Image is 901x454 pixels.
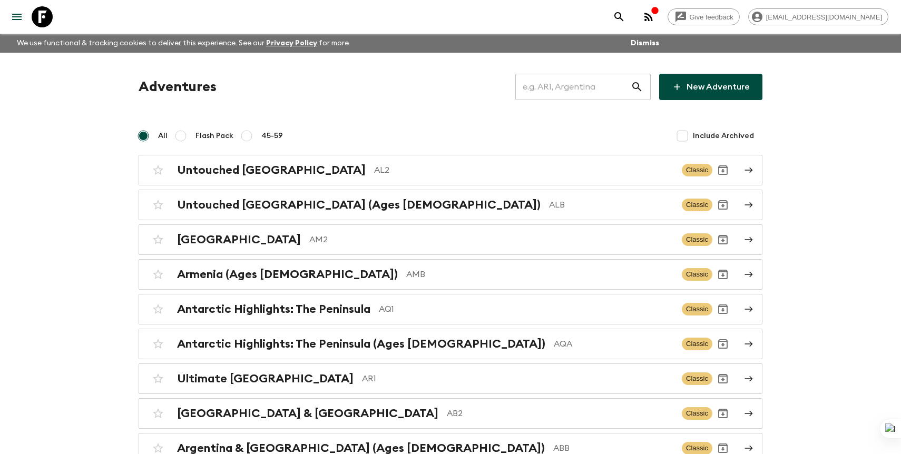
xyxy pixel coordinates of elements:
[712,264,733,285] button: Archive
[682,164,712,176] span: Classic
[515,72,631,102] input: e.g. AR1, Argentina
[659,74,762,100] a: New Adventure
[139,398,762,429] a: [GEOGRAPHIC_DATA] & [GEOGRAPHIC_DATA]AB2ClassicArchive
[549,199,673,211] p: ALB
[406,268,673,281] p: AMB
[139,363,762,394] a: Ultimate [GEOGRAPHIC_DATA]AR1ClassicArchive
[139,224,762,255] a: [GEOGRAPHIC_DATA]AM2ClassicArchive
[712,299,733,320] button: Archive
[554,338,673,350] p: AQA
[6,6,27,27] button: menu
[447,407,673,420] p: AB2
[712,333,733,354] button: Archive
[13,34,355,53] p: We use functional & tracking cookies to deliver this experience. See our for more.
[712,403,733,424] button: Archive
[266,40,317,47] a: Privacy Policy
[139,294,762,324] a: Antarctic Highlights: The PeninsulaAQ1ClassicArchive
[177,302,370,316] h2: Antarctic Highlights: The Peninsula
[682,338,712,350] span: Classic
[682,407,712,420] span: Classic
[684,13,739,21] span: Give feedback
[362,372,673,385] p: AR1
[158,131,168,141] span: All
[682,268,712,281] span: Classic
[379,303,673,315] p: AQ1
[628,36,662,51] button: Dismiss
[139,155,762,185] a: Untouched [GEOGRAPHIC_DATA]AL2ClassicArchive
[195,131,233,141] span: Flash Pack
[139,76,217,97] h1: Adventures
[177,198,541,212] h2: Untouched [GEOGRAPHIC_DATA] (Ages [DEMOGRAPHIC_DATA])
[309,233,673,246] p: AM2
[668,8,740,25] a: Give feedback
[682,372,712,385] span: Classic
[139,259,762,290] a: Armenia (Ages [DEMOGRAPHIC_DATA])AMBClassicArchive
[177,372,354,386] h2: Ultimate [GEOGRAPHIC_DATA]
[712,160,733,181] button: Archive
[261,131,283,141] span: 45-59
[712,194,733,215] button: Archive
[682,233,712,246] span: Classic
[177,268,398,281] h2: Armenia (Ages [DEMOGRAPHIC_DATA])
[374,164,673,176] p: AL2
[682,303,712,315] span: Classic
[693,131,754,141] span: Include Archived
[760,13,888,21] span: [EMAIL_ADDRESS][DOMAIN_NAME]
[139,329,762,359] a: Antarctic Highlights: The Peninsula (Ages [DEMOGRAPHIC_DATA])AQAClassicArchive
[177,233,301,246] h2: [GEOGRAPHIC_DATA]
[177,337,545,351] h2: Antarctic Highlights: The Peninsula (Ages [DEMOGRAPHIC_DATA])
[682,199,712,211] span: Classic
[139,190,762,220] a: Untouched [GEOGRAPHIC_DATA] (Ages [DEMOGRAPHIC_DATA])ALBClassicArchive
[712,229,733,250] button: Archive
[748,8,888,25] div: [EMAIL_ADDRESS][DOMAIN_NAME]
[177,163,366,177] h2: Untouched [GEOGRAPHIC_DATA]
[712,368,733,389] button: Archive
[177,407,438,420] h2: [GEOGRAPHIC_DATA] & [GEOGRAPHIC_DATA]
[609,6,630,27] button: search adventures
